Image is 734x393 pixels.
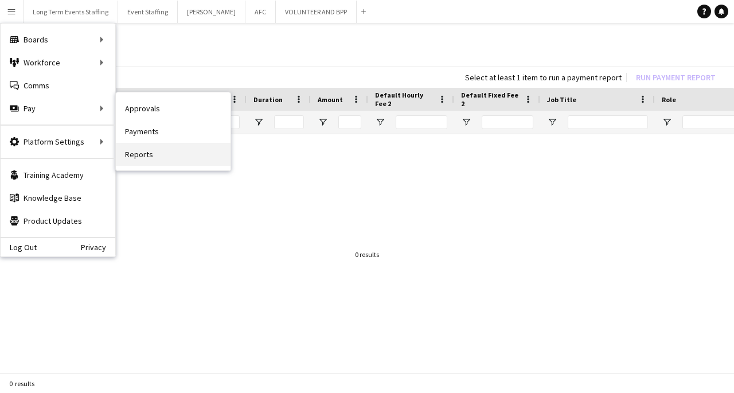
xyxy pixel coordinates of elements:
[1,51,115,74] div: Workforce
[547,95,576,104] span: Job Title
[178,1,245,23] button: [PERSON_NAME]
[482,115,533,129] input: Default Fixed Fee 2 Filter Input
[461,117,471,127] button: Open Filter Menu
[116,143,231,166] a: Reports
[318,117,328,127] button: Open Filter Menu
[116,120,231,143] a: Payments
[1,97,115,120] div: Pay
[245,1,276,23] button: AFC
[318,95,343,104] span: Amount
[355,250,379,259] div: 0 results
[116,97,231,120] a: Approvals
[276,1,357,23] button: VOLUNTEER AND BPP
[396,115,447,129] input: Default Hourly Fee 2 Filter Input
[465,72,622,83] div: Select at least 1 item to run a payment report
[81,243,115,252] a: Privacy
[375,117,385,127] button: Open Filter Menu
[338,115,361,129] input: Amount Filter Input
[662,95,676,104] span: Role
[375,91,434,108] span: Default Hourly Fee 2
[1,186,115,209] a: Knowledge Base
[118,1,178,23] button: Event Staffing
[547,117,557,127] button: Open Filter Menu
[1,243,37,252] a: Log Out
[1,209,115,232] a: Product Updates
[568,115,648,129] input: Job Title Filter Input
[461,91,520,108] span: Default Fixed Fee 2
[24,1,118,23] button: Long Term Events Staffing
[1,164,115,186] a: Training Academy
[1,28,115,51] div: Boards
[253,95,283,104] span: Duration
[253,117,264,127] button: Open Filter Menu
[1,74,115,97] a: Comms
[1,130,115,153] div: Platform Settings
[662,117,672,127] button: Open Filter Menu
